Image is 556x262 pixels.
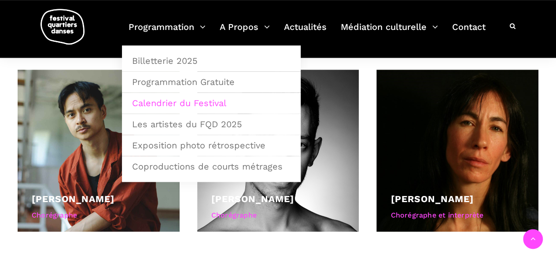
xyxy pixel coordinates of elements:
div: Chorégraphe [211,210,345,221]
a: [PERSON_NAME] [390,193,473,204]
a: Contact [452,19,486,45]
a: Programmation [129,19,206,45]
a: Billetterie 2025 [127,51,296,71]
a: [PERSON_NAME] [211,193,294,204]
a: Les artistes du FQD 2025 [127,114,296,134]
a: A Propos [220,19,270,45]
a: Actualités [284,19,327,45]
a: Programmation Gratuite [127,72,296,92]
div: Chorégraphe et interprète [390,210,524,221]
img: logo-fqd-med [41,9,85,44]
div: Chorégraphe [32,210,166,221]
a: Coproductions de courts métrages [127,156,296,177]
a: Calendrier du Festival [127,93,296,113]
a: Médiation culturelle [341,19,438,45]
a: [PERSON_NAME] [32,193,114,204]
a: Exposition photo rétrospective [127,135,296,155]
